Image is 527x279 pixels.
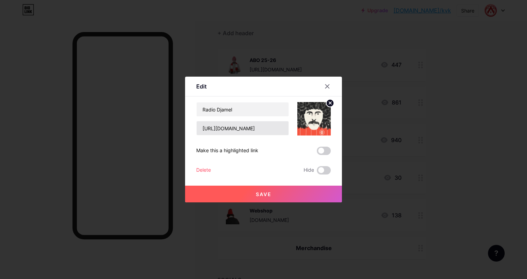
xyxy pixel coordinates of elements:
input: URL [197,121,289,135]
span: Save [256,191,272,197]
span: Hide [304,166,314,175]
img: link_thumbnail [297,102,331,135]
div: Make this a highlighted link [196,147,258,155]
input: Title [197,102,289,116]
div: Delete [196,166,211,175]
div: Edit [196,82,207,91]
button: Save [185,186,342,202]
